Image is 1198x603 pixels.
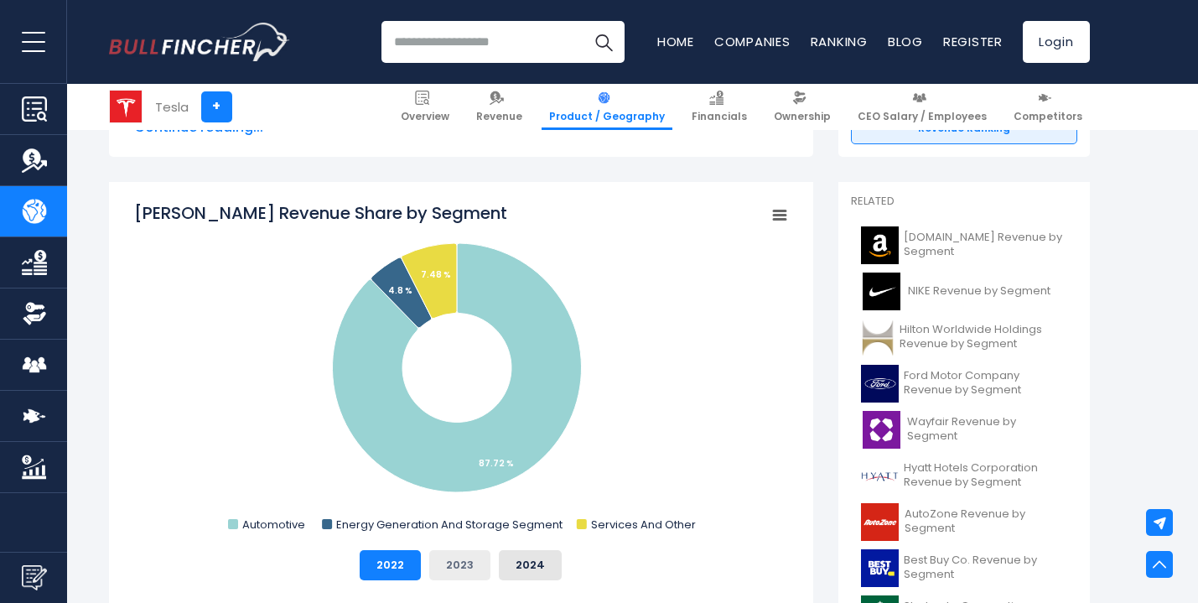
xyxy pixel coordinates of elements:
[590,517,695,533] text: Services And Other
[861,411,902,449] img: W logo
[850,84,994,130] a: CEO Salary / Employees
[242,517,305,533] text: Automotive
[851,222,1077,268] a: [DOMAIN_NAME] Revenue by Segment
[692,110,747,123] span: Financials
[900,323,1066,351] span: Hilton Worldwide Holdings Revenue by Segment
[336,517,563,533] text: Energy Generation And Storage Segment
[469,84,530,130] a: Revenue
[905,507,1066,536] span: AutoZone Revenue by Segment
[861,503,900,541] img: AZO logo
[134,201,507,225] tspan: [PERSON_NAME] Revenue Share by Segment
[861,365,899,403] img: F logo
[861,226,899,264] img: AMZN logo
[110,91,142,122] img: TSLA logo
[429,550,490,580] button: 2023
[1023,21,1090,63] a: Login
[851,314,1077,361] a: Hilton Worldwide Holdings Revenue by Segment
[851,268,1077,314] a: NIKE Revenue by Segment
[811,33,868,50] a: Ranking
[421,268,451,281] tspan: 7.48 %
[549,110,665,123] span: Product / Geography
[134,201,788,537] svg: Tesla's Revenue Share by Segment
[851,407,1077,453] a: Wayfair Revenue by Segment
[583,21,625,63] button: Search
[714,33,791,50] a: Companies
[851,499,1077,545] a: AutoZone Revenue by Segment
[861,319,895,356] img: HLT logo
[155,97,189,117] div: Tesla
[907,415,1067,444] span: Wayfair Revenue by Segment
[908,284,1050,299] span: NIKE Revenue by Segment
[861,457,899,495] img: H logo
[858,110,987,123] span: CEO Salary / Employees
[393,84,457,130] a: Overview
[388,284,412,297] tspan: 4.8 %
[201,91,232,122] a: +
[476,110,522,123] span: Revenue
[109,23,290,61] img: Bullfincher logo
[774,110,831,123] span: Ownership
[657,33,694,50] a: Home
[499,550,562,580] button: 2024
[479,457,514,470] tspan: 87.72 %
[904,554,1067,582] span: Best Buy Co. Revenue by Segment
[861,273,903,310] img: NKE logo
[1014,110,1082,123] span: Competitors
[851,195,1077,209] p: Related
[904,461,1067,490] span: Hyatt Hotels Corporation Revenue by Segment
[360,550,421,580] button: 2022
[851,545,1077,591] a: Best Buy Co. Revenue by Segment
[888,33,923,50] a: Blog
[904,369,1067,398] span: Ford Motor Company Revenue by Segment
[766,84,838,130] a: Ownership
[904,231,1067,259] span: [DOMAIN_NAME] Revenue by Segment
[861,549,899,587] img: BBY logo
[401,110,449,123] span: Overview
[851,361,1077,407] a: Ford Motor Company Revenue by Segment
[943,33,1003,50] a: Register
[851,453,1077,499] a: Hyatt Hotels Corporation Revenue by Segment
[22,301,47,326] img: Ownership
[684,84,755,130] a: Financials
[1006,84,1090,130] a: Competitors
[109,23,289,61] a: Go to homepage
[542,84,672,130] a: Product / Geography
